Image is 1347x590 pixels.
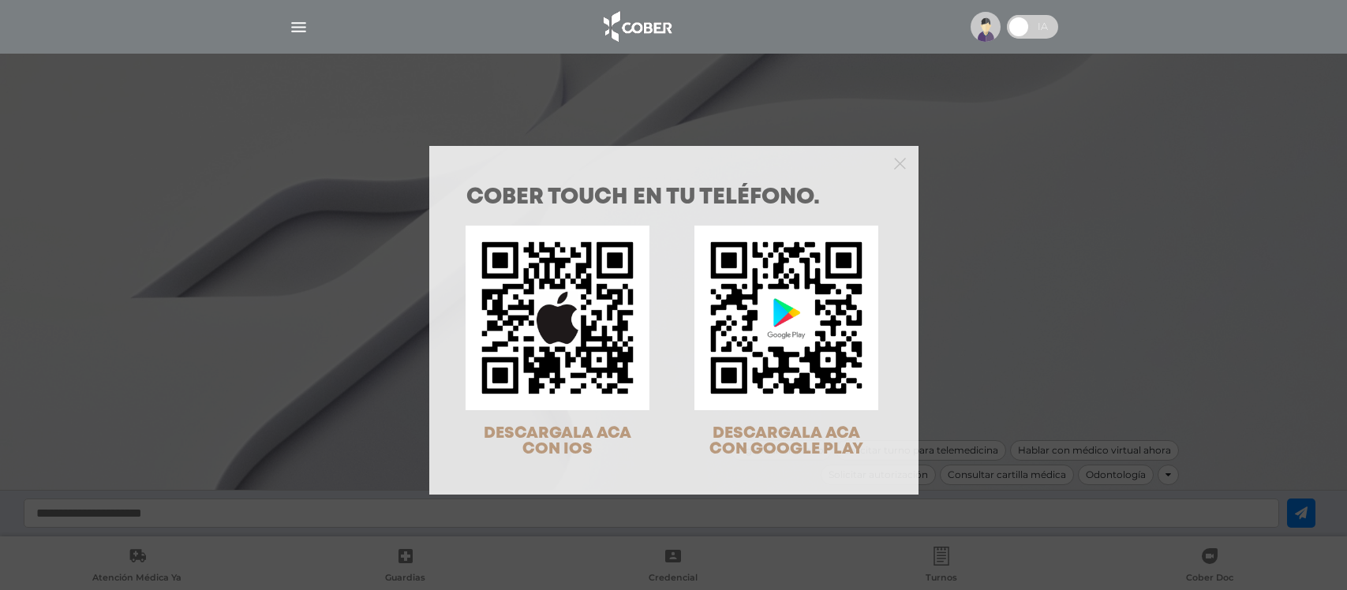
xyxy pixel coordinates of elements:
h1: COBER TOUCH en tu teléfono. [466,187,881,209]
span: DESCARGALA ACA CON IOS [484,426,631,457]
img: qr-code [694,226,878,409]
span: DESCARGALA ACA CON GOOGLE PLAY [709,426,863,457]
button: Close [894,155,906,170]
img: qr-code [466,226,649,409]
